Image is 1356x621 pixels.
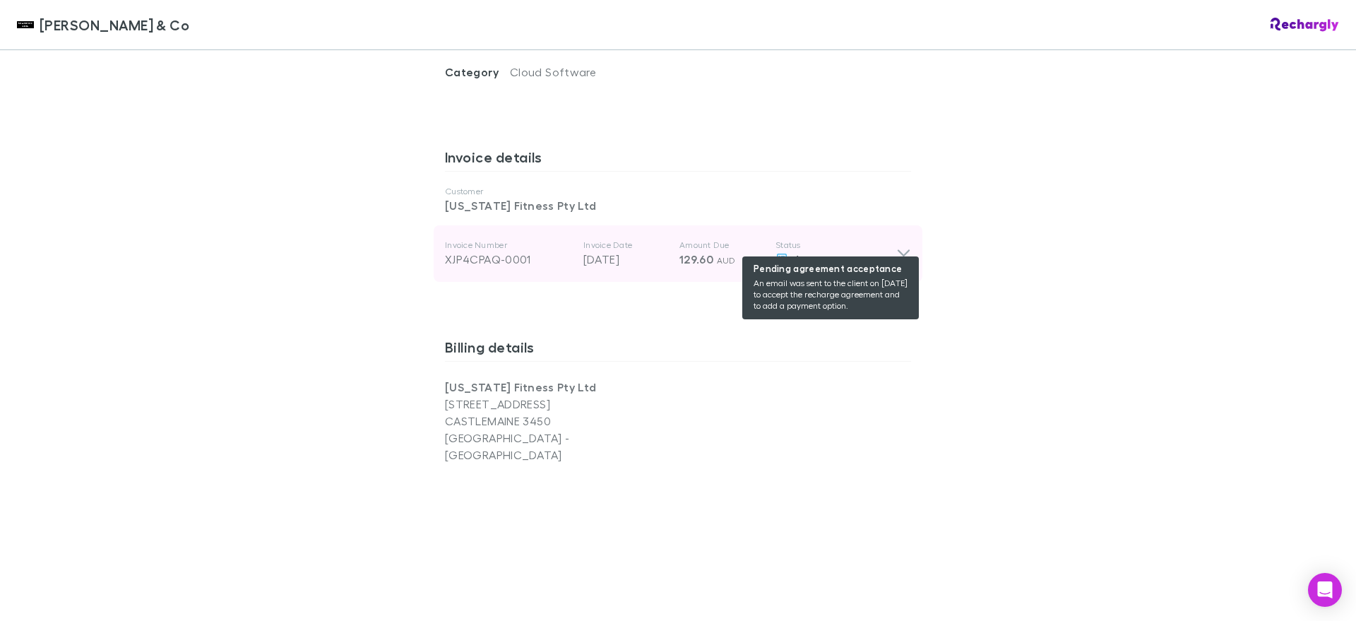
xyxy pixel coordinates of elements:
p: Invoice Number [445,239,572,251]
span: 129.60 [679,252,713,266]
span: Category [445,65,510,79]
div: Invoice NumberXJP4CPAQ-0001Invoice Date[DATE]Amount Due129.60 AUDStatus [434,225,922,282]
p: Status [775,239,896,251]
h3: Invoice details [445,148,911,171]
h3: Billing details [445,338,911,361]
p: [GEOGRAPHIC_DATA] - [GEOGRAPHIC_DATA] [445,430,678,463]
span: AUD [717,255,736,266]
span: [PERSON_NAME] & Co [40,14,189,35]
p: CASTLEMAINE 3450 [445,413,678,430]
p: [US_STATE] Fitness Pty Ltd [445,379,678,396]
span: Agreement [794,252,852,266]
div: XJP4CPAQ-0001 [445,251,572,268]
span: Cloud Software [510,65,596,78]
p: [STREET_ADDRESS] [445,396,678,413]
p: Invoice Date [583,239,668,251]
div: Open Intercom Messenger [1308,573,1342,607]
p: [DATE] [583,251,668,268]
p: Amount Due [679,239,764,251]
img: Rechargly Logo [1271,18,1339,32]
p: Customer [445,186,911,197]
p: [US_STATE] Fitness Pty Ltd [445,197,911,214]
img: Shaddock & Co's Logo [17,16,34,33]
